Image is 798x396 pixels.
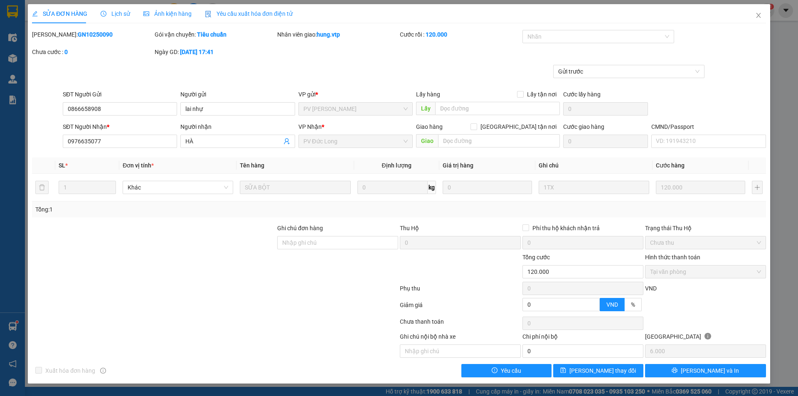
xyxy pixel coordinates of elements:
[563,135,648,148] input: Cước giao hàng
[416,91,440,98] span: Lấy hàng
[428,181,436,194] span: kg
[656,181,745,194] input: 0
[755,12,762,19] span: close
[681,366,739,375] span: [PERSON_NAME] và In
[205,11,212,17] img: icon
[645,332,766,344] div: [GEOGRAPHIC_DATA]
[553,364,643,377] button: save[PERSON_NAME] thay đổi
[63,90,177,99] div: SĐT Người Gửi
[529,224,603,233] span: Phí thu hộ khách nhận trả
[645,254,700,261] label: Hình thức thanh toán
[461,364,552,377] button: exclamation-circleYêu cầu
[477,122,560,131] span: [GEOGRAPHIC_DATA] tận nơi
[123,162,154,169] span: Đơn vị tính
[32,47,153,57] div: Chưa cước :
[240,162,264,169] span: Tên hàng
[606,301,618,308] span: VND
[143,11,149,17] span: picture
[63,122,177,131] div: SĐT Người Nhận
[501,366,521,375] span: Yêu cầu
[563,91,601,98] label: Cước lấy hàng
[277,236,398,249] input: Ghi chú đơn hàng
[560,367,566,374] span: save
[180,122,295,131] div: Người nhận
[747,4,770,27] button: Close
[443,162,473,169] span: Giá trị hàng
[303,103,408,115] span: PV Gia Nghĩa
[435,102,560,115] input: Dọc đường
[205,10,293,17] span: Yêu cầu xuất hóa đơn điện tử
[283,138,290,145] span: user-add
[443,181,532,194] input: 0
[400,225,419,231] span: Thu Hộ
[416,102,435,115] span: Lấy
[645,364,766,377] button: printer[PERSON_NAME] và In
[569,366,636,375] span: [PERSON_NAME] thay đổi
[651,122,766,131] div: CMND/Passport
[32,10,87,17] span: SỬA ĐƠN HÀNG
[197,31,227,38] b: Tiêu chuẩn
[277,225,323,231] label: Ghi chú đơn hàng
[32,11,38,17] span: edit
[298,123,322,130] span: VP Nhận
[752,181,763,194] button: plus
[180,49,214,55] b: [DATE] 17:41
[400,332,521,344] div: Ghi chú nội bộ nhà xe
[650,236,761,249] span: Chưa thu
[35,205,308,214] div: Tổng: 1
[298,90,413,99] div: VP gửi
[539,181,649,194] input: Ghi Chú
[100,368,106,374] span: info-circle
[64,49,68,55] b: 0
[382,162,411,169] span: Định lượng
[416,134,438,148] span: Giao
[704,333,711,339] span: info-circle
[42,366,99,375] span: Xuất hóa đơn hàng
[143,10,192,17] span: Ảnh kiện hàng
[426,31,447,38] b: 120.000
[650,266,761,278] span: Tại văn phòng
[317,31,340,38] b: hung.vtp
[101,10,130,17] span: Lịch sử
[672,367,677,374] span: printer
[35,181,49,194] button: delete
[399,300,522,315] div: Giảm giá
[155,30,276,39] div: Gói vận chuyển:
[524,90,560,99] span: Lấy tận nơi
[59,162,65,169] span: SL
[438,134,560,148] input: Dọc đường
[522,254,550,261] span: Tổng cước
[155,47,276,57] div: Ngày GD:
[180,90,295,99] div: Người gửi
[400,344,521,358] input: Nhập ghi chú
[277,30,398,39] div: Nhân viên giao:
[645,285,657,292] span: VND
[558,65,700,78] span: Gửi trước
[631,301,635,308] span: %
[128,181,228,194] span: Khác
[399,284,522,298] div: Phụ thu
[656,162,685,169] span: Cước hàng
[416,123,443,130] span: Giao hàng
[240,181,350,194] input: VD: Bàn, Ghế
[522,332,643,344] div: Chi phí nội bộ
[101,11,106,17] span: clock-circle
[78,31,113,38] b: GN10250090
[563,123,604,130] label: Cước giao hàng
[535,157,653,174] th: Ghi chú
[32,30,153,39] div: [PERSON_NAME]:
[303,135,408,148] span: PV Đức Long
[399,317,522,332] div: Chưa thanh toán
[400,30,521,39] div: Cước rồi :
[563,102,648,116] input: Cước lấy hàng
[492,367,498,374] span: exclamation-circle
[645,224,766,233] div: Trạng thái Thu Hộ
